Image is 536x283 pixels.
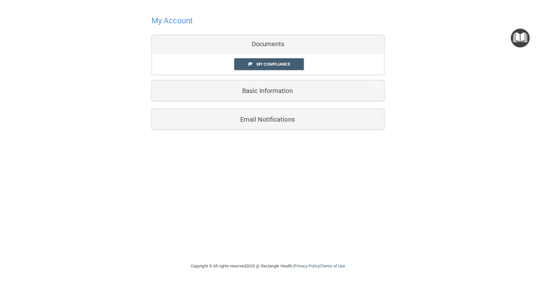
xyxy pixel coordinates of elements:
[152,17,193,25] h4: My Account
[152,35,384,53] div: Documents
[157,112,379,126] a: Email Notifications
[511,29,530,47] button: Open Resource Center
[257,62,290,67] span: My Compliance
[321,264,345,268] a: Terms of Use
[157,83,379,98] a: Basic Information
[157,116,360,123] h5: Email Notifications
[294,264,319,268] a: Privacy Policy
[157,87,360,94] h5: Basic Information
[152,256,384,276] div: Copyright © All rights reserved 2025 @ Rectangle Health | |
